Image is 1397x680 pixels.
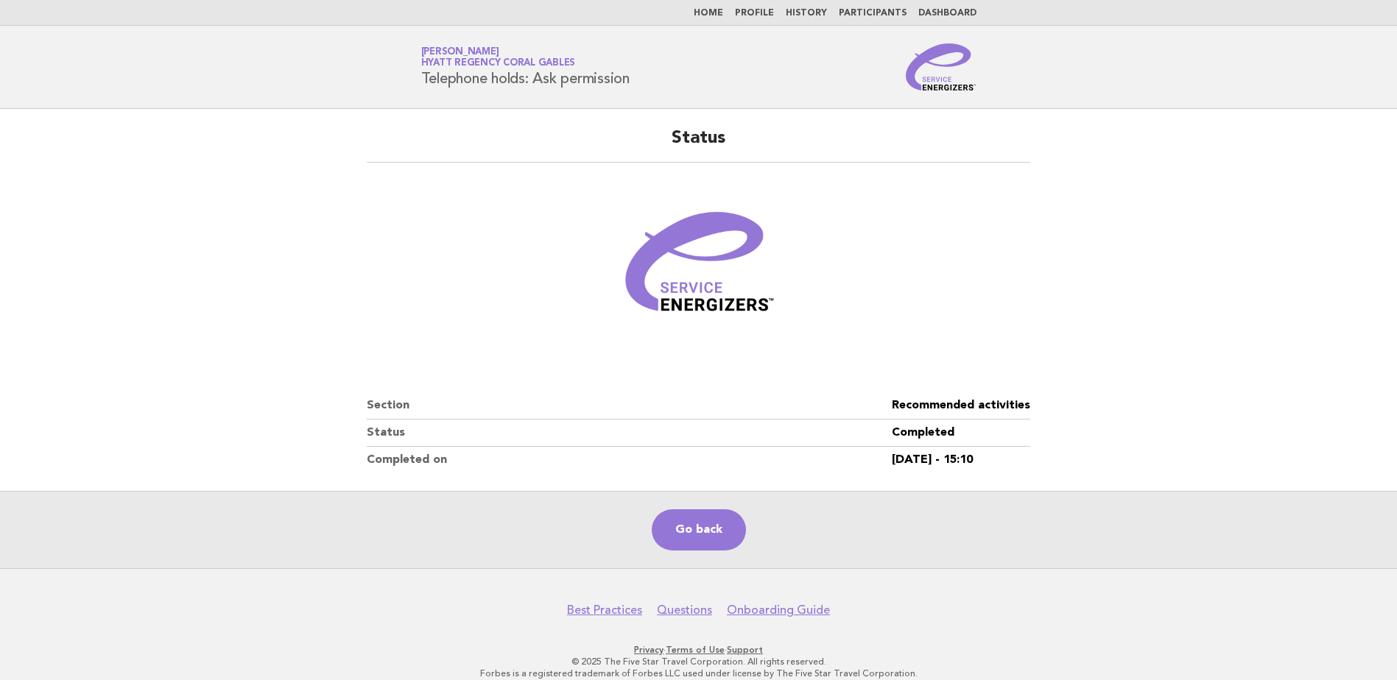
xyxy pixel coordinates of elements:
a: History [786,9,827,18]
a: Go back [652,509,746,550]
img: Verified [610,180,787,357]
p: © 2025 The Five Star Travel Corporation. All rights reserved. [248,656,1150,667]
h2: Status [367,127,1030,163]
a: Support [727,645,763,655]
dd: Completed [892,419,1030,447]
a: Dashboard [918,9,977,18]
dt: Completed on [367,447,892,473]
a: Home [694,9,723,18]
dd: [DATE] - 15:10 [892,447,1030,473]
a: Terms of Use [666,645,725,655]
a: Questions [657,603,712,617]
a: Privacy [634,645,664,655]
h1: Telephone holds: Ask permission [421,48,630,86]
a: Participants [839,9,907,18]
img: Service Energizers [906,43,977,91]
a: Best Practices [567,603,642,617]
p: Forbes is a registered trademark of Forbes LLC used under license by The Five Star Travel Corpora... [248,667,1150,679]
a: Profile [735,9,774,18]
p: · · [248,644,1150,656]
dt: Section [367,392,892,419]
dt: Status [367,419,892,447]
a: [PERSON_NAME]Hyatt Regency Coral Gables [421,47,576,68]
a: Onboarding Guide [727,603,830,617]
span: Hyatt Regency Coral Gables [421,59,576,68]
dd: Recommended activities [892,392,1030,419]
